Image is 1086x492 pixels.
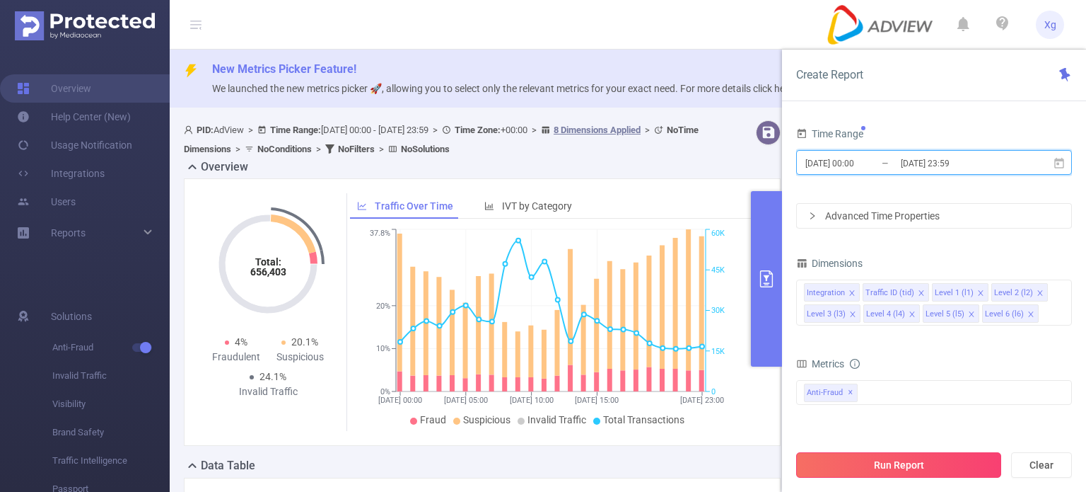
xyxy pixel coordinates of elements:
[711,347,725,356] tspan: 15K
[711,387,716,396] tspan: 0
[797,204,1071,228] div: icon: rightAdvanced Time Properties
[796,358,844,370] span: Metrics
[554,125,641,135] u: 8 Dimensions Applied
[250,266,286,278] tspan: 656,403
[932,283,988,302] li: Level 1 (l1)
[909,311,916,319] i: icon: close
[15,11,155,40] img: Protected Media
[935,284,974,302] div: Level 1 (l1)
[502,200,572,212] span: IVT by Category
[370,229,390,239] tspan: 37.8%
[380,387,390,396] tspan: 0%
[866,305,905,324] div: Level 4 (l4)
[575,396,619,405] tspan: [DATE] 15:00
[197,125,214,135] b: PID:
[201,159,248,176] h2: Overview
[804,304,860,323] li: Level 3 (l3)
[923,304,979,323] li: Level 5 (l5)
[184,125,699,154] span: AdView [DATE] 00:00 - [DATE] 23:59 +00:00
[848,384,853,401] span: ✕
[375,144,388,154] span: >
[52,418,170,447] span: Brand Safety
[527,125,541,135] span: >
[849,311,856,319] i: icon: close
[376,345,390,354] tspan: 10%
[1027,311,1034,319] i: icon: close
[235,336,247,348] span: 4%
[52,362,170,390] span: Invalid Traffic
[443,396,487,405] tspan: [DATE] 05:00
[268,350,332,365] div: Suspicious
[484,201,494,211] i: icon: bar-chart
[796,128,863,139] span: Time Range
[863,283,929,302] li: Traffic ID (tid)
[17,103,131,131] a: Help Center (New)
[796,258,863,269] span: Dimensions
[428,125,442,135] span: >
[312,144,325,154] span: >
[899,154,1014,173] input: End date
[17,159,105,188] a: Integrations
[51,219,86,247] a: Reports
[865,284,914,302] div: Traffic ID (tid)
[376,302,390,311] tspan: 20%
[270,125,321,135] b: Time Range:
[231,144,245,154] span: >
[259,371,286,382] span: 24.1%
[991,283,1048,302] li: Level 2 (l2)
[711,229,725,239] tspan: 60K
[968,311,975,319] i: icon: close
[804,283,860,302] li: Integration
[977,290,984,298] i: icon: close
[985,305,1024,324] div: Level 6 (l6)
[527,414,586,425] span: Invalid Traffic
[463,414,510,425] span: Suspicious
[807,284,845,302] div: Integration
[338,144,375,154] b: No Filters
[212,83,817,94] span: We launched the new metrics picker 🚀, allowing you to select only the relevant metrics for your e...
[926,305,964,324] div: Level 5 (l5)
[804,384,858,402] span: Anti-Fraud
[796,452,1001,478] button: Run Report
[1011,452,1072,478] button: Clear
[1044,11,1056,39] span: Xg
[17,74,91,103] a: Overview
[994,284,1033,302] div: Level 2 (l2)
[680,396,724,405] tspan: [DATE] 23:00
[52,390,170,418] span: Visibility
[291,336,318,348] span: 20.1%
[52,447,170,475] span: Traffic Intelligence
[603,414,684,425] span: Total Transactions
[918,290,925,298] i: icon: close
[51,302,92,331] span: Solutions
[1037,290,1044,298] i: icon: close
[17,188,76,216] a: Users
[378,396,422,405] tspan: [DATE] 00:00
[848,290,856,298] i: icon: close
[982,304,1039,323] li: Level 6 (l6)
[863,304,920,323] li: Level 4 (l4)
[201,457,255,474] h2: Data Table
[509,396,553,405] tspan: [DATE] 10:00
[808,212,817,220] i: icon: right
[375,200,453,212] span: Traffic Over Time
[711,307,725,316] tspan: 30K
[184,125,197,135] i: icon: user
[255,256,281,268] tspan: Total:
[796,68,863,81] span: Create Report
[357,201,367,211] i: icon: line-chart
[51,227,86,239] span: Reports
[850,359,860,369] i: icon: info-circle
[401,144,450,154] b: No Solutions
[641,125,654,135] span: >
[52,333,170,362] span: Anti-Fraud
[420,414,446,425] span: Fraud
[807,305,846,324] div: Level 3 (l3)
[455,125,501,135] b: Time Zone:
[711,265,725,275] tspan: 45K
[184,64,198,78] i: icon: thunderbolt
[17,131,132,159] a: Usage Notification
[804,154,918,173] input: Start date
[244,125,257,135] span: >
[204,350,268,365] div: Fraudulent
